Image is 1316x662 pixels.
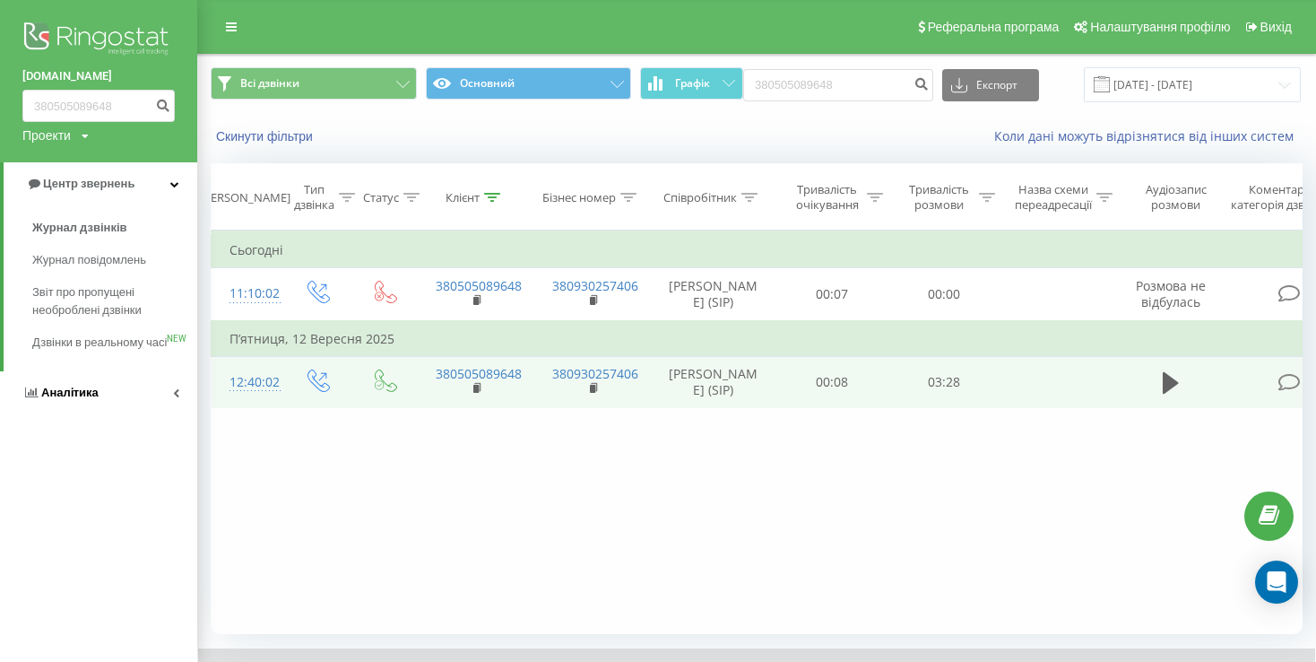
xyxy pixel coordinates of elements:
[22,18,175,63] img: Ringostat logo
[294,182,334,213] div: Тип дзвінка
[675,77,710,90] span: Графік
[776,268,888,321] td: 00:07
[22,90,175,122] input: Пошук за номером
[240,76,299,91] span: Всі дзвінки
[32,244,197,276] a: Журнал повідомлень
[904,182,974,213] div: Тривалість розмови
[32,219,127,237] span: Журнал дзвінків
[32,334,167,352] span: Дзвінки в реальному часі
[32,327,197,359] a: Дзвінки в реальному часіNEW
[32,212,197,244] a: Журнал дзвінків
[552,277,638,294] a: 380930257406
[651,268,776,321] td: [PERSON_NAME] (SIP)
[651,356,776,408] td: [PERSON_NAME] (SIP)
[994,127,1303,144] a: Коли дані можуть відрізнятися вiд інших систем
[436,365,522,382] a: 380505089648
[792,182,862,213] div: Тривалість очікування
[4,162,197,205] a: Центр звернень
[211,128,322,144] button: Скинути фільтри
[32,251,146,269] span: Журнал повідомлень
[942,69,1039,101] button: Експорт
[663,190,737,205] div: Співробітник
[888,268,1000,321] td: 00:00
[1136,277,1206,310] span: Розмова не відбулась
[888,356,1000,408] td: 03:28
[211,67,417,100] button: Всі дзвінки
[22,126,71,144] div: Проекти
[1255,561,1298,604] div: Open Intercom Messenger
[542,190,616,205] div: Бізнес номер
[426,67,632,100] button: Основний
[436,277,522,294] a: 380505089648
[41,386,99,399] span: Аналiтика
[1132,182,1219,213] div: Аудіозапис розмови
[640,67,743,100] button: Графік
[32,283,188,319] span: Звіт про пропущені необроблені дзвінки
[446,190,480,205] div: Клієнт
[552,365,638,382] a: 380930257406
[776,356,888,408] td: 00:08
[22,67,175,85] a: [DOMAIN_NAME]
[32,276,197,327] a: Звіт про пропущені необроблені дзвінки
[229,365,265,400] div: 12:40:02
[363,190,399,205] div: Статус
[229,276,265,311] div: 11:10:02
[1015,182,1092,213] div: Назва схеми переадресації
[1260,20,1292,34] span: Вихід
[743,69,933,101] input: Пошук за номером
[200,190,290,205] div: [PERSON_NAME]
[43,177,134,190] span: Центр звернень
[928,20,1060,34] span: Реферальна програма
[1090,20,1230,34] span: Налаштування профілю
